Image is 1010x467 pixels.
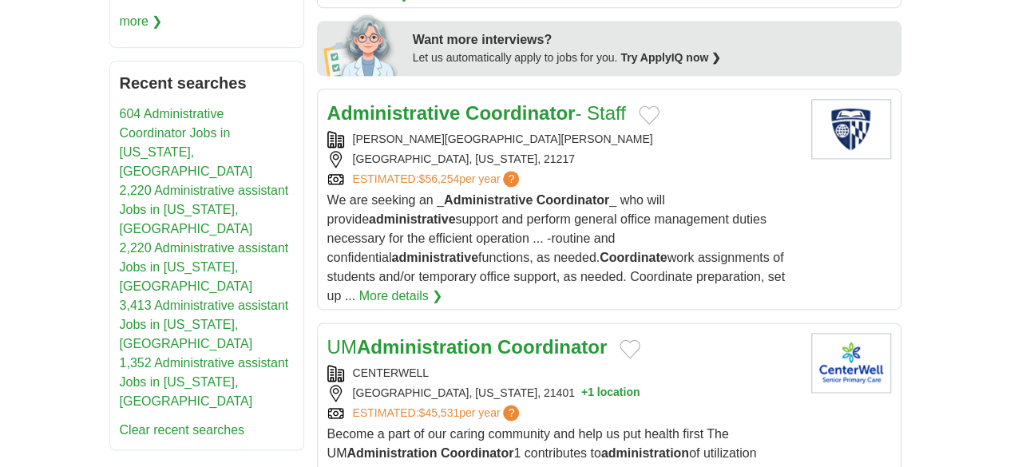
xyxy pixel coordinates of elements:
a: 3,413 Administrative assistant Jobs in [US_STATE], [GEOGRAPHIC_DATA] [120,299,289,350]
span: more ❯ [120,6,163,38]
a: Clear recent searches [120,423,245,437]
strong: Coordinate [600,251,667,264]
span: ? [503,171,519,187]
a: UMAdministration Coordinator [327,336,608,358]
strong: Administration [347,446,437,460]
div: Let us automatically apply to jobs for you. [413,49,892,66]
a: [PERSON_NAME][GEOGRAPHIC_DATA][PERSON_NAME] [353,133,653,145]
img: Centerwell logo [811,333,891,393]
strong: Coordinator [465,102,575,124]
button: Add to favorite jobs [639,105,659,125]
div: [GEOGRAPHIC_DATA], [US_STATE], 21217 [327,151,798,168]
span: ? [503,405,519,421]
a: Administrative Coordinator- Staff [327,102,626,124]
span: $56,254 [418,172,459,185]
strong: Coordinator [497,336,607,358]
strong: Administrative [444,193,533,207]
a: 2,220 Administrative assistant Jobs in [US_STATE], [GEOGRAPHIC_DATA] [120,241,289,293]
strong: Coordinator [537,193,610,207]
div: [GEOGRAPHIC_DATA], [US_STATE], 21401 [327,385,798,402]
button: Add to favorite jobs [620,339,640,358]
a: ESTIMATED:$45,531per year? [353,405,523,421]
strong: Coordinator [441,446,514,460]
strong: Administration [357,336,492,358]
a: More details ❯ [359,287,443,306]
span: We are seeking an _ _ who will provide support and perform general office management duties neces... [327,193,785,303]
a: 2,220 Administrative assistant Jobs in [US_STATE], [GEOGRAPHIC_DATA] [120,184,289,235]
strong: Administrative [327,102,461,124]
span: + [581,385,588,402]
a: CENTERWELL [353,366,429,379]
img: Johns Hopkins University logo [811,99,891,159]
a: Try ApplyIQ now ❯ [620,51,721,64]
span: $45,531 [418,406,459,419]
a: 604 Administrative Coordinator Jobs in [US_STATE], [GEOGRAPHIC_DATA] [120,107,253,178]
img: apply-iq-scientist.png [323,12,401,76]
div: Want more interviews? [413,30,892,49]
strong: administrative [391,251,477,264]
a: ESTIMATED:$56,254per year? [353,171,523,188]
strong: administrative [369,212,455,226]
h2: Recent searches [120,71,294,95]
button: +1 location [581,385,640,402]
strong: administration [601,446,689,460]
a: 1,352 Administrative assistant Jobs in [US_STATE], [GEOGRAPHIC_DATA] [120,356,289,408]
